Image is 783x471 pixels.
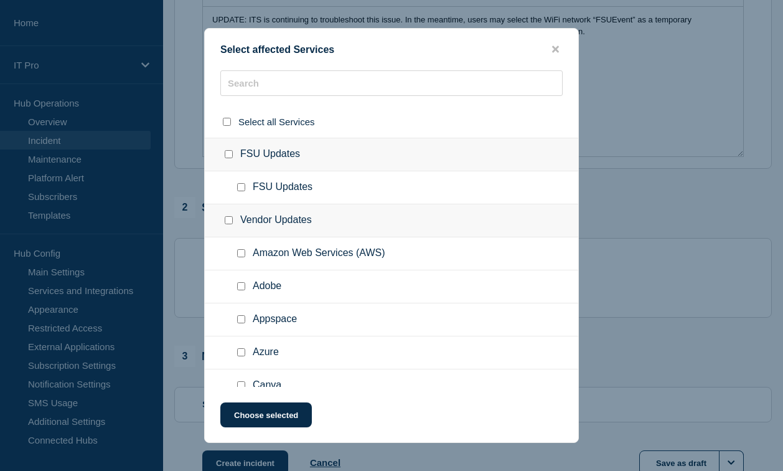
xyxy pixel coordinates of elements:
[205,44,578,55] div: Select affected Services
[253,313,297,326] span: Appspace
[237,183,245,191] input: FSU Updates checkbox
[237,348,245,356] input: Azure checkbox
[237,282,245,290] input: Adobe checkbox
[238,117,315,127] span: Select all Services
[548,44,563,55] button: close button
[237,315,245,323] input: Appspace checkbox
[237,381,245,389] input: Canva checkbox
[237,249,245,257] input: Amazon Web Services (AWS) checkbox
[205,138,578,171] div: FSU Updates
[205,204,578,237] div: Vendor Updates
[253,181,312,194] span: FSU Updates
[253,379,281,392] span: Canva
[223,118,231,126] input: select all checkbox
[225,216,233,224] input: Vendor Updates checkbox
[253,346,279,359] span: Azure
[253,280,281,293] span: Adobe
[253,247,385,260] span: Amazon Web Services (AWS)
[225,150,233,158] input: FSU Updates checkbox
[220,70,563,96] input: Search
[220,402,312,427] button: Choose selected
